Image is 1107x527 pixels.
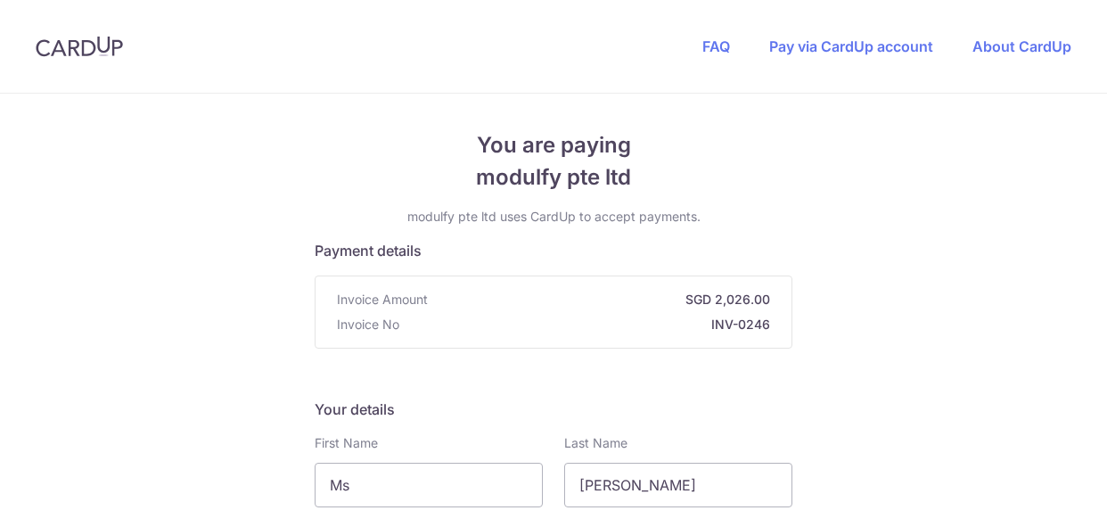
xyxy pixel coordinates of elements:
[315,434,378,452] label: First Name
[315,240,792,261] h5: Payment details
[972,37,1071,55] a: About CardUp
[315,463,543,507] input: First name
[564,463,792,507] input: Last name
[315,161,792,194] span: modulfy pte ltd
[315,208,792,226] p: modulfy pte ltd uses CardUp to accept payments.
[992,473,1089,518] iframe: Opens a widget where you can find more information
[564,434,627,452] label: Last Name
[36,36,123,57] img: CardUp
[769,37,933,55] a: Pay via CardUp account
[702,37,730,55] a: FAQ
[406,316,770,333] strong: INV-0246
[315,129,792,161] span: You are paying
[435,291,770,309] strong: SGD 2,026.00
[337,291,428,309] span: Invoice Amount
[315,399,792,420] h5: Your details
[337,316,399,333] span: Invoice No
